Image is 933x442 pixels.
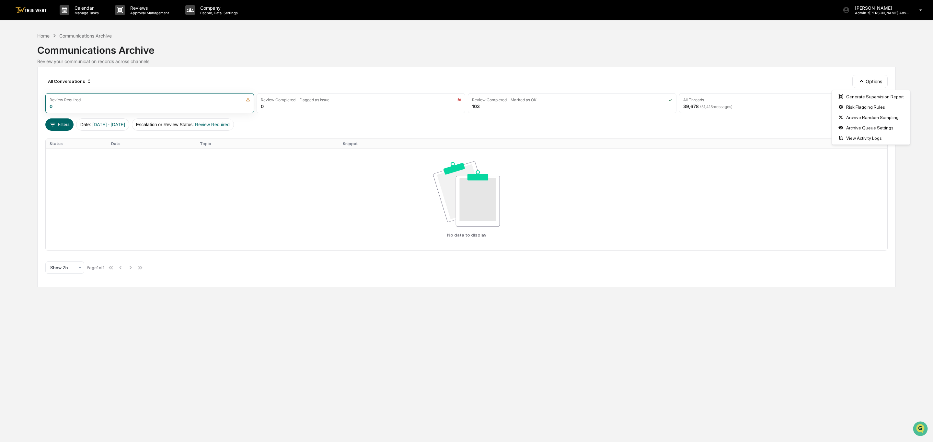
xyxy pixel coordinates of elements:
[69,11,102,15] p: Manage Tasks
[261,97,329,102] div: Review Completed - Flagged as Issue
[246,98,250,102] img: icon
[850,11,910,15] p: Admin • [PERSON_NAME] Advisory Group
[852,75,888,88] button: Options
[832,90,911,145] div: Options
[37,33,50,39] div: Home
[132,118,234,131] button: Escalation or Review Status:Review Required
[196,139,339,149] th: Topic
[92,122,125,127] span: [DATE] - [DATE]
[472,104,480,109] div: 103
[6,95,12,100] div: 🔎
[6,50,18,61] img: 1746055101610-c473b297-6a78-478c-a979-82029cc54cd1
[447,232,486,238] p: No data to display
[50,97,81,102] div: Review Required
[668,98,672,102] img: icon
[683,97,704,102] div: All Threads
[125,11,172,15] p: Approval Management
[44,79,83,91] a: 🗄️Attestations
[64,110,78,115] span: Pylon
[912,421,930,438] iframe: Open customer support
[53,82,80,88] span: Attestations
[457,98,461,102] img: icon
[46,110,78,115] a: Powered byPylon
[339,139,887,149] th: Snippet
[6,14,118,24] p: How can we help?
[22,50,106,56] div: Start new chat
[110,52,118,60] button: Start new chat
[700,104,732,109] span: ( 51,413 messages)
[683,104,732,109] div: 39,678
[13,94,41,101] span: Data Lookup
[833,123,909,133] div: Archive Queue Settings
[833,133,909,143] div: View Activity Logs
[433,161,500,227] img: No data available
[6,83,12,88] div: 🖐️
[50,104,52,109] div: 0
[261,104,264,109] div: 0
[76,118,129,131] button: Date:[DATE] - [DATE]
[195,122,230,127] span: Review Required
[472,97,536,102] div: Review Completed - Marked as OK
[46,139,107,149] th: Status
[125,5,172,11] p: Reviews
[37,59,896,64] div: Review your communication records across channels
[69,5,102,11] p: Calendar
[195,5,241,11] p: Company
[4,79,44,91] a: 🖐️Preclearance
[87,265,105,270] div: Page 1 of 1
[17,30,107,37] input: Clear
[22,56,82,61] div: We're available if you need us!
[45,76,94,86] div: All Conversations
[47,83,52,88] div: 🗄️
[45,118,74,131] button: Filters
[16,7,47,13] img: logo
[850,5,910,11] p: [PERSON_NAME]
[833,92,909,102] div: Generate Supervision Report
[833,102,909,112] div: Risk Flagging Rules
[13,82,42,88] span: Preclearance
[107,139,196,149] th: Date
[37,39,896,56] div: Communications Archive
[195,11,241,15] p: People, Data, Settings
[833,112,909,123] div: Archive Random Sampling
[4,92,43,103] a: 🔎Data Lookup
[59,33,112,39] div: Communications Archive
